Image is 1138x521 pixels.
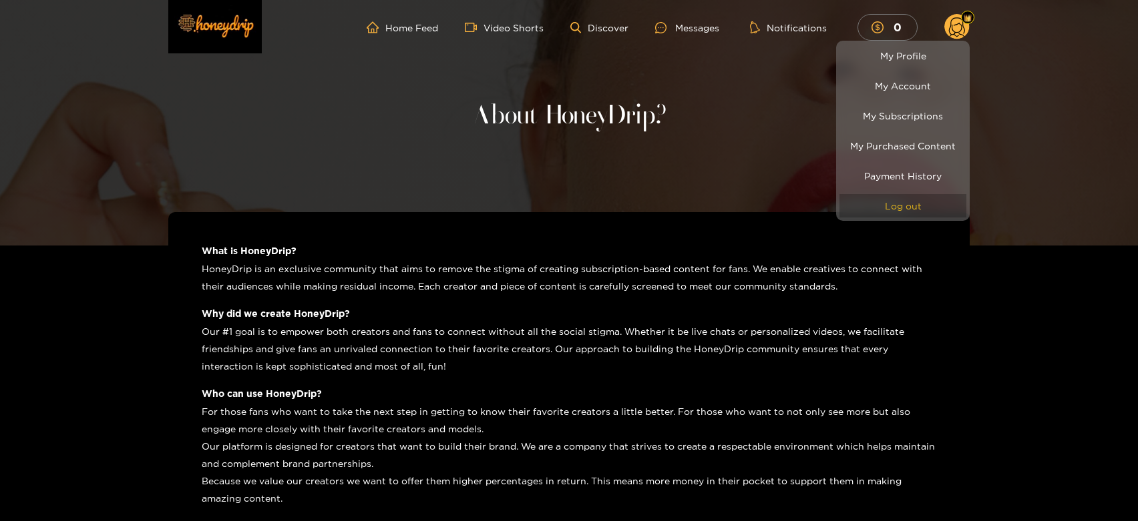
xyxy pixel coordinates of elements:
a: Payment History [839,164,966,187]
a: My Account [839,74,966,97]
a: My Profile [839,44,966,67]
button: Log out [839,194,966,217]
a: My Subscriptions [839,104,966,127]
a: My Purchased Content [839,134,966,157]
